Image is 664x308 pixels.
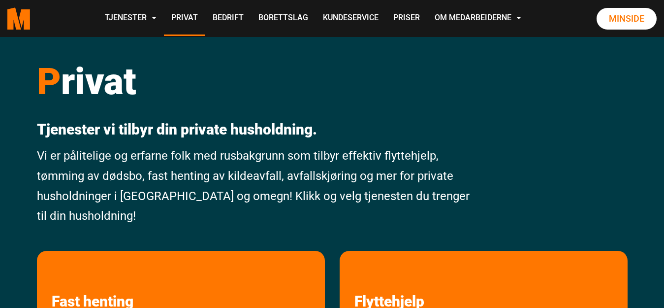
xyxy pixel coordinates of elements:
a: Minside [597,8,657,30]
a: Tjenester [97,1,164,36]
span: P [37,60,61,103]
a: Borettslag [251,1,316,36]
a: Kundeservice [316,1,386,36]
p: Vi er pålitelige og erfarne folk med rusbakgrunn som tilbyr effektiv flyttehjelp, tømming av døds... [37,146,476,226]
a: Bedrift [205,1,251,36]
a: Priser [386,1,427,36]
a: Om Medarbeiderne [427,1,529,36]
a: Privat [164,1,205,36]
h1: rivat [37,59,476,103]
p: Tjenester vi tilbyr din private husholdning. [37,121,476,138]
